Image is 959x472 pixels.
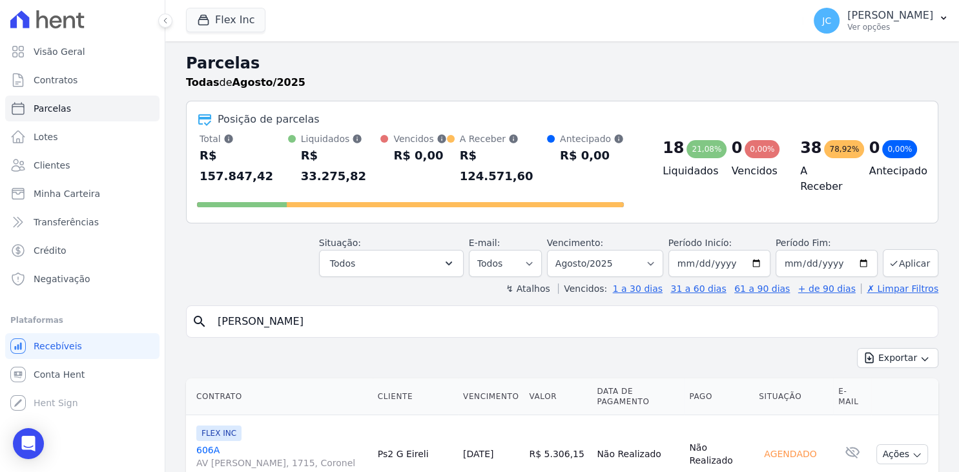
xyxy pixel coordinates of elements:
[734,283,790,294] a: 61 a 90 dias
[458,378,524,415] th: Vencimento
[663,163,711,179] h4: Liquidados
[34,340,82,353] span: Recebíveis
[803,3,959,39] button: JC [PERSON_NAME] Ver opções
[34,130,58,143] span: Lotes
[524,378,592,415] th: Valor
[34,244,67,257] span: Crédito
[668,238,732,248] label: Período Inicío:
[5,266,160,292] a: Negativação
[186,75,305,90] p: de
[200,132,288,145] div: Total
[463,449,493,459] a: [DATE]
[592,378,684,415] th: Data de Pagamento
[469,238,500,248] label: E-mail:
[34,159,70,172] span: Clientes
[754,378,833,415] th: Situação
[5,152,160,178] a: Clientes
[373,378,458,415] th: Cliente
[876,444,928,464] button: Ações
[186,76,220,88] strong: Todas
[10,313,154,328] div: Plataformas
[847,9,933,22] p: [PERSON_NAME]
[34,74,77,87] span: Contratos
[34,368,85,381] span: Conta Hent
[800,138,821,158] div: 38
[506,283,550,294] label: ↯ Atalhos
[847,22,933,32] p: Ver opções
[460,145,547,187] div: R$ 124.571,60
[5,67,160,93] a: Contratos
[34,216,99,229] span: Transferências
[34,45,85,58] span: Visão Geral
[882,140,917,158] div: 0,00%
[759,445,821,463] div: Agendado
[232,76,305,88] strong: Agosto/2025
[824,140,864,158] div: 78,92%
[319,238,361,248] label: Situação:
[560,132,624,145] div: Antecipado
[460,132,547,145] div: A Receber
[833,378,871,415] th: E-mail
[684,378,754,415] th: Pago
[13,428,44,459] div: Open Intercom Messenger
[869,138,880,158] div: 0
[196,426,242,441] span: FLEX INC
[330,256,355,271] span: Todos
[663,138,684,158] div: 18
[34,272,90,285] span: Negativação
[547,238,603,248] label: Vencimento:
[5,362,160,387] a: Conta Hent
[5,96,160,121] a: Parcelas
[186,8,265,32] button: Flex Inc
[686,140,727,158] div: 21,08%
[732,138,743,158] div: 0
[34,187,100,200] span: Minha Carteira
[869,163,918,179] h4: Antecipado
[34,102,71,115] span: Parcelas
[5,181,160,207] a: Minha Carteira
[319,250,464,277] button: Todos
[560,145,624,166] div: R$ 0,00
[210,309,933,334] input: Buscar por nome do lote ou do cliente
[5,238,160,263] a: Crédito
[301,145,381,187] div: R$ 33.275,82
[861,283,938,294] a: ✗ Limpar Filtros
[732,163,780,179] h4: Vencidos
[5,209,160,235] a: Transferências
[558,283,607,294] label: Vencidos:
[186,378,373,415] th: Contrato
[822,16,831,25] span: JC
[5,39,160,65] a: Visão Geral
[798,283,856,294] a: + de 90 dias
[670,283,726,294] a: 31 a 60 dias
[776,236,878,250] label: Período Fim:
[186,52,938,75] h2: Parcelas
[613,283,663,294] a: 1 a 30 dias
[5,124,160,150] a: Lotes
[393,145,446,166] div: R$ 0,00
[857,348,938,368] button: Exportar
[800,163,849,194] h4: A Receber
[218,112,320,127] div: Posição de parcelas
[192,314,207,329] i: search
[883,249,938,277] button: Aplicar
[301,132,381,145] div: Liquidados
[5,333,160,359] a: Recebíveis
[200,145,288,187] div: R$ 157.847,42
[745,140,779,158] div: 0,00%
[393,132,446,145] div: Vencidos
